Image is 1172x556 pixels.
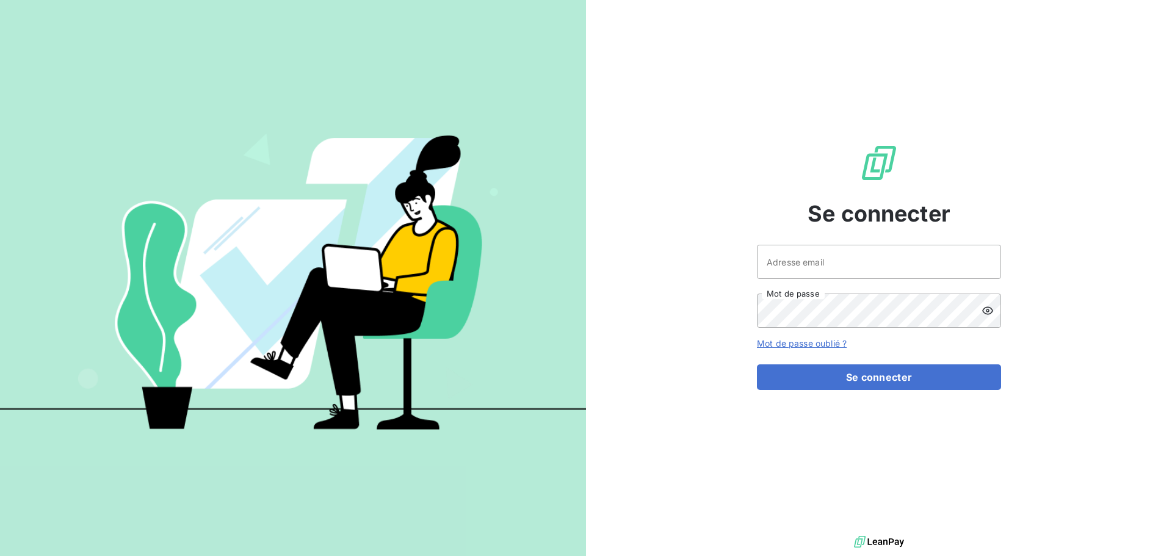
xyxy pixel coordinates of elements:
span: Se connecter [808,197,950,230]
a: Mot de passe oublié ? [757,338,847,348]
button: Se connecter [757,364,1001,390]
img: Logo LeanPay [859,143,899,182]
input: placeholder [757,245,1001,279]
img: logo [854,533,904,551]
